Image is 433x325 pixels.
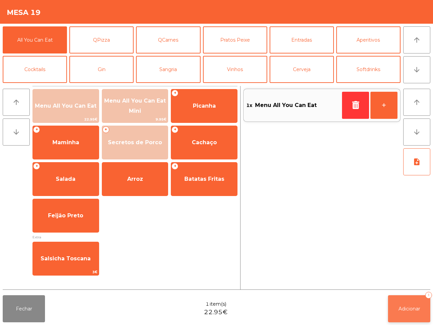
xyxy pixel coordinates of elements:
span: Adicionar [398,306,420,312]
button: arrow_downward [403,118,430,146]
i: arrow_downward [12,128,20,136]
h4: Mesa 19 [7,7,41,18]
span: Salsicha Toscana [41,255,91,262]
span: Salada [56,176,75,182]
button: Softdrinks [336,56,401,83]
button: Aperitivos [336,26,401,53]
button: Fechar [3,295,45,322]
span: Feijão Preto [48,212,83,219]
span: 22.95€ [33,116,99,123]
button: arrow_upward [3,89,30,116]
span: Menu All You Can Eat [35,103,96,109]
span: 1x [246,100,252,110]
span: + [172,163,178,170]
span: + [172,90,178,96]
span: Arroz [127,176,143,182]
button: Entradas [270,26,334,53]
i: arrow_downward [413,128,421,136]
i: arrow_upward [12,98,20,106]
button: Adicionar1 [388,295,430,322]
span: + [33,126,40,133]
button: arrow_upward [403,26,430,53]
button: Gin [69,56,134,83]
button: Cocktails [3,56,67,83]
span: Extra [32,234,237,240]
i: arrow_downward [413,66,421,74]
span: Cachaço [192,139,217,146]
span: Secretos de Porco [108,139,162,146]
button: arrow_downward [3,118,30,146]
span: Menu All You Can Eat [255,100,317,110]
span: 3€ [33,269,99,275]
button: + [370,92,397,119]
span: + [33,163,40,170]
span: 9.95€ [102,116,168,123]
button: QPizza [69,26,134,53]
button: arrow_downward [403,56,430,83]
button: All You Can Eat [3,26,67,53]
i: arrow_upward [413,36,421,44]
span: + [172,126,178,133]
button: Pratos Peixe [203,26,267,53]
div: 1 [425,292,432,299]
span: Batatas Fritas [184,176,224,182]
span: + [102,126,109,133]
button: Vinhos [203,56,267,83]
button: note_add [403,148,430,175]
span: Picanha [193,103,216,109]
button: Cerveja [270,56,334,83]
i: note_add [413,158,421,166]
span: 1 [206,301,209,308]
span: Maminha [52,139,79,146]
span: Menu All You Can Eat Mini [104,97,166,114]
button: arrow_upward [403,89,430,116]
button: Sangria [136,56,200,83]
i: arrow_upward [413,98,421,106]
button: QCarnes [136,26,200,53]
span: 22.95€ [204,308,228,317]
span: item(s) [210,301,226,308]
